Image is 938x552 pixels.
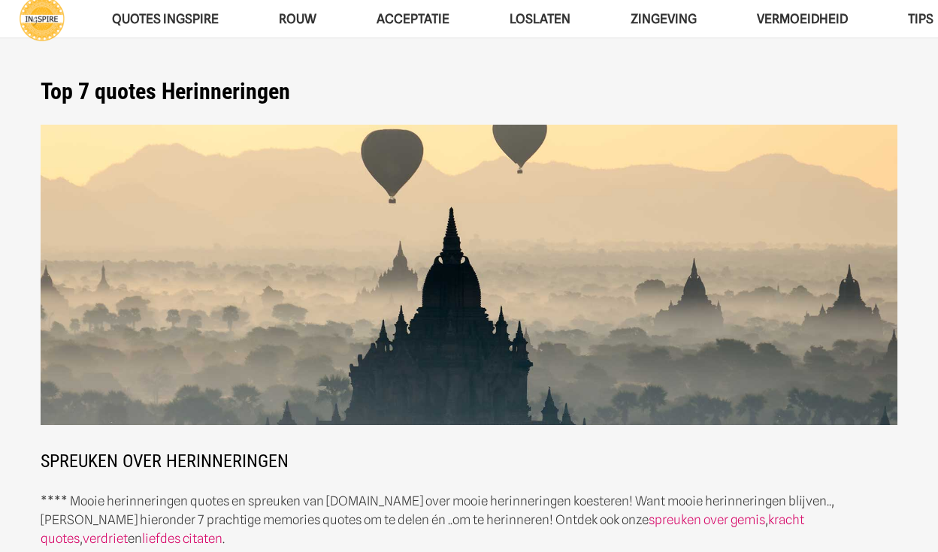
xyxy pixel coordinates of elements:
span: Acceptatie [377,11,449,26]
span: TIPS [908,11,933,26]
span: ROUW [279,11,316,26]
a: kracht quotes [41,512,804,546]
span: Zingeving [631,11,697,26]
a: spreuken over gemis [649,512,765,527]
span: QUOTES INGSPIRE [112,11,219,26]
span: VERMOEIDHEID [757,11,848,26]
p: **** Mooie herinneringen quotes en spreuken van [DOMAIN_NAME] over mooie herinneringen koesteren!... [41,492,897,548]
a: verdriet [83,531,128,546]
span: Loslaten [510,11,570,26]
a: liefdes citaten [142,531,222,546]
img: Spreuken over herinneringen van ingspire.nl [41,125,897,426]
h1: Top 7 quotes Herinneringen [41,78,897,105]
